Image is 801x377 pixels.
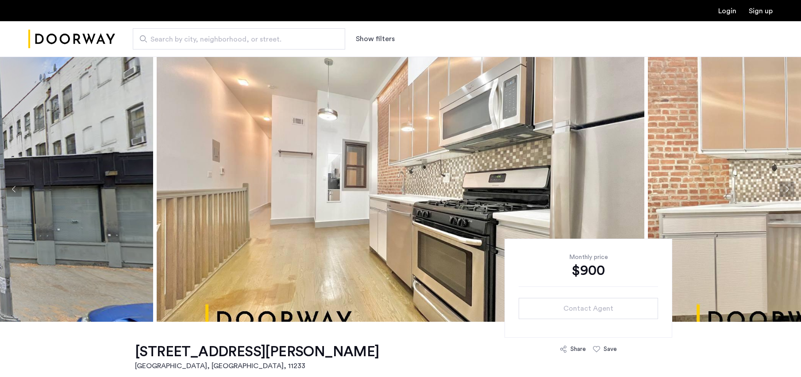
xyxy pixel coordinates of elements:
[133,28,345,50] input: Apartment Search
[519,253,658,262] div: Monthly price
[157,57,644,322] img: apartment
[28,23,115,56] a: Cazamio Logo
[570,345,586,354] div: Share
[135,343,379,361] h1: [STREET_ADDRESS][PERSON_NAME]
[563,303,613,314] span: Contact Agent
[135,343,379,371] a: [STREET_ADDRESS][PERSON_NAME][GEOGRAPHIC_DATA], [GEOGRAPHIC_DATA], 11233
[356,34,395,44] button: Show or hide filters
[7,182,22,197] button: Previous apartment
[519,262,658,279] div: $900
[519,298,658,319] button: button
[135,361,379,371] h2: [GEOGRAPHIC_DATA], [GEOGRAPHIC_DATA] , 11233
[779,182,794,197] button: Next apartment
[749,8,773,15] a: Registration
[718,8,736,15] a: Login
[604,345,617,354] div: Save
[28,23,115,56] img: logo
[150,34,320,45] span: Search by city, neighborhood, or street.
